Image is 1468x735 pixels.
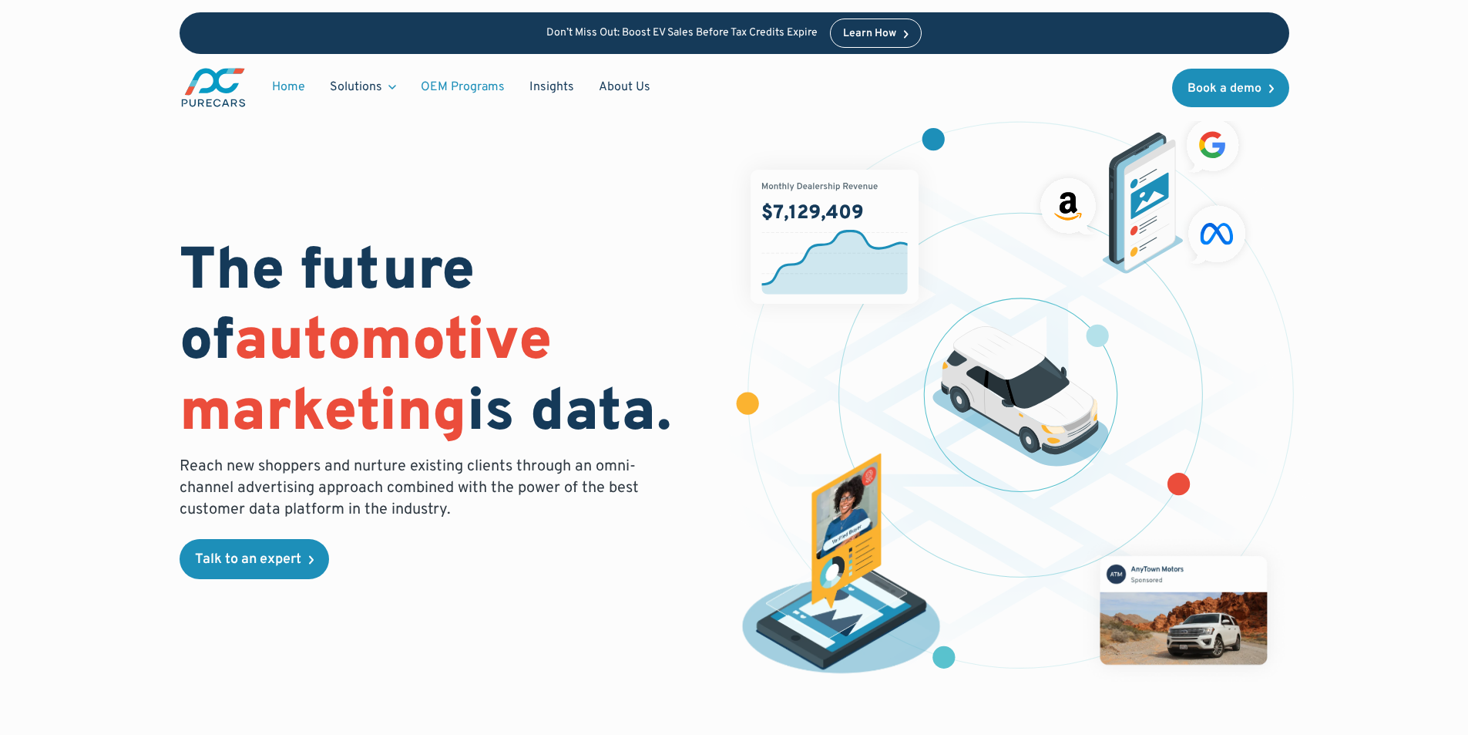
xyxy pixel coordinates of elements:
[317,72,408,102] div: Solutions
[180,306,552,450] span: automotive marketing
[586,72,663,102] a: About Us
[727,453,955,680] img: persona of a buyer
[1077,532,1289,687] img: mockup of facebook post
[546,27,818,40] p: Don’t Miss Out: Boost EV Sales Before Tax Credits Expire
[180,238,716,450] h1: The future of is data.
[180,66,247,109] img: purecars logo
[180,66,247,109] a: main
[195,553,301,567] div: Talk to an expert
[180,456,648,521] p: Reach new shoppers and nurture existing clients through an omni-channel advertising approach comb...
[843,29,896,39] div: Learn How
[330,79,382,96] div: Solutions
[751,170,919,304] img: chart showing monthly dealership revenue of $7m
[1172,69,1289,107] a: Book a demo
[932,326,1110,467] img: illustration of a vehicle
[408,72,517,102] a: OEM Programs
[180,539,329,579] a: Talk to an expert
[1188,83,1261,95] div: Book a demo
[830,19,922,48] a: Learn How
[517,72,586,102] a: Insights
[260,72,317,102] a: Home
[1033,111,1254,274] img: ads on social media and advertising partners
